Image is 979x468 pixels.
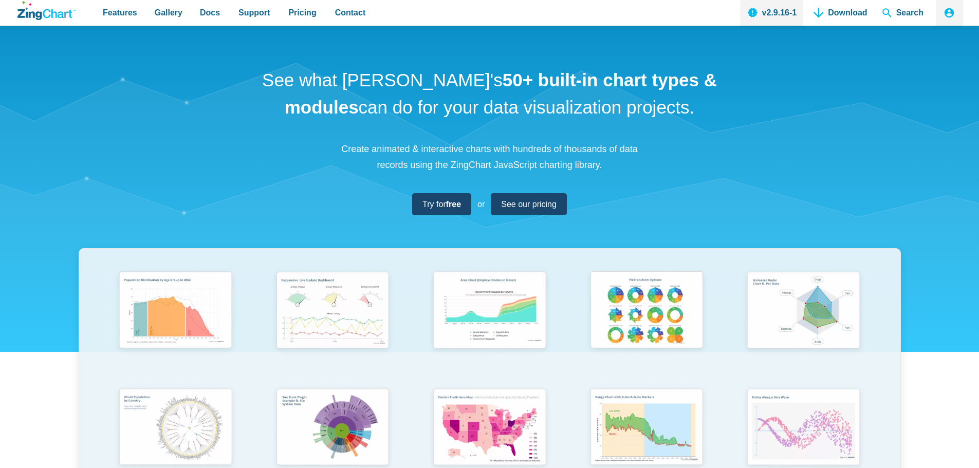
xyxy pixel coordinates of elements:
[103,6,137,20] span: Features
[97,267,254,383] a: Population Distribution by Age Group in 2052
[335,6,366,20] span: Contact
[285,70,717,117] strong: 50+ built-in chart types & modules
[254,267,411,383] a: Responsive Live Update Dashboard
[238,6,270,20] span: Support
[741,267,866,356] img: Animated Radar Chart ft. Pet Data
[568,267,725,383] a: Pie Transform Options
[725,267,882,383] a: Animated Radar Chart ft. Pet Data
[446,200,461,209] strong: free
[422,197,461,211] span: Try for
[412,193,471,215] a: Try forfree
[501,197,557,211] span: See our pricing
[113,267,238,356] img: Population Distribution by Age Group in 2052
[155,6,182,20] span: Gallery
[336,141,644,173] p: Create animated & interactive charts with hundreds of thousands of data records using the ZingCha...
[200,6,220,20] span: Docs
[288,6,316,20] span: Pricing
[491,193,567,215] a: See our pricing
[258,67,721,121] h1: See what [PERSON_NAME]'s can do for your data visualization projects.
[270,267,395,356] img: Responsive Live Update Dashboard
[411,267,568,383] a: Area Chart (Displays Nodes on Hover)
[17,1,76,20] a: ZingChart Logo. Click to return to the homepage
[584,267,709,356] img: Pie Transform Options
[427,267,552,356] img: Area Chart (Displays Nodes on Hover)
[477,197,485,211] span: or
